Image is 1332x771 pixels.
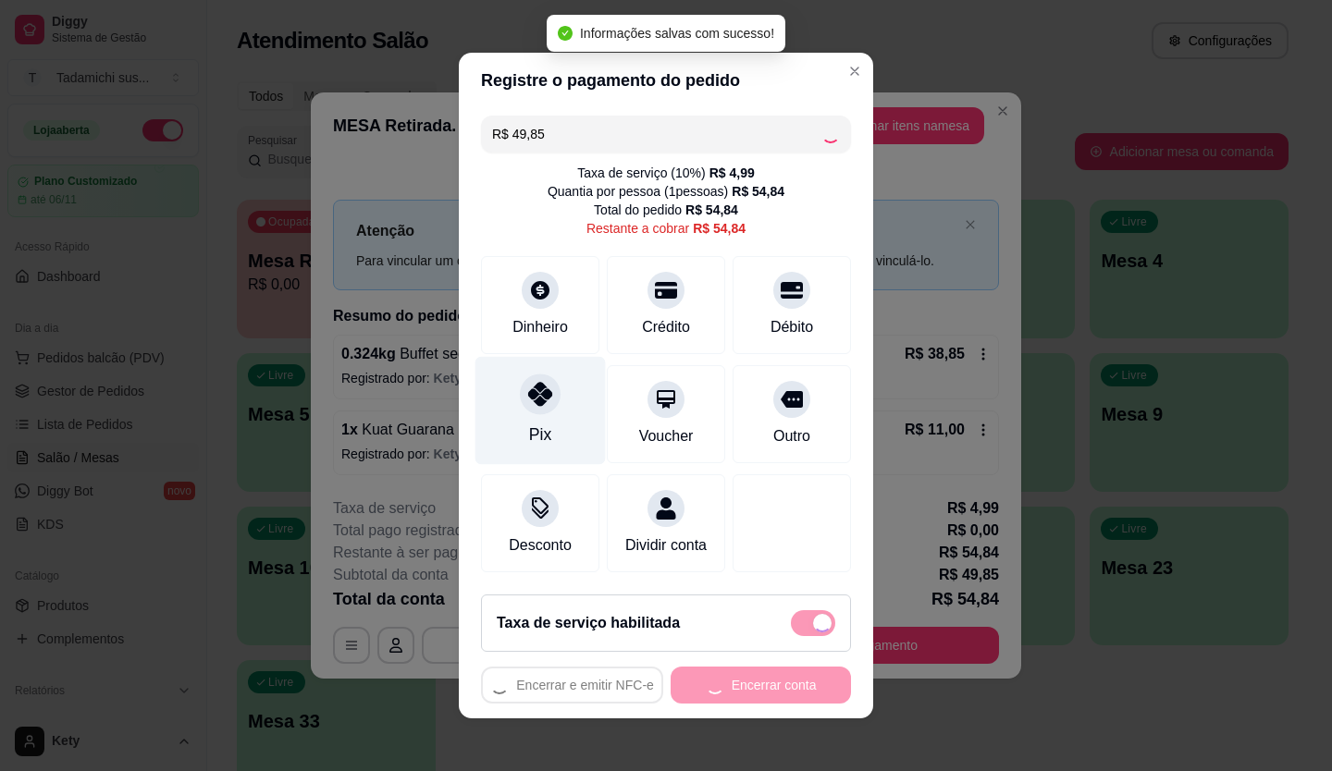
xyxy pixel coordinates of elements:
div: Pix [529,422,551,447]
h2: Taxa de serviço habilitada [497,612,680,634]
div: Loading [821,125,840,143]
div: Voucher [639,425,694,447]
div: Outro [773,425,810,447]
input: Ex.: hambúrguer de cordeiro [492,116,821,153]
header: Registre o pagamento do pedido [459,53,873,108]
span: check-circle [558,26,573,41]
div: Débito [771,316,813,338]
div: Total do pedido [594,201,738,219]
div: R$ 54,84 [693,219,746,238]
button: Close [840,56,869,86]
div: Restante a cobrar [586,219,746,238]
div: Taxa de serviço ( 10 %) [577,164,755,182]
div: Dividir conta [625,534,707,557]
div: Desconto [509,534,572,557]
div: R$ 54,84 [732,182,784,201]
div: Quantia por pessoa ( 1 pessoas) [548,182,784,201]
div: Dinheiro [512,316,568,338]
span: Informações salvas com sucesso! [580,26,774,41]
div: R$ 4,99 [709,164,755,182]
div: R$ 54,84 [685,201,738,219]
div: Crédito [642,316,690,338]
